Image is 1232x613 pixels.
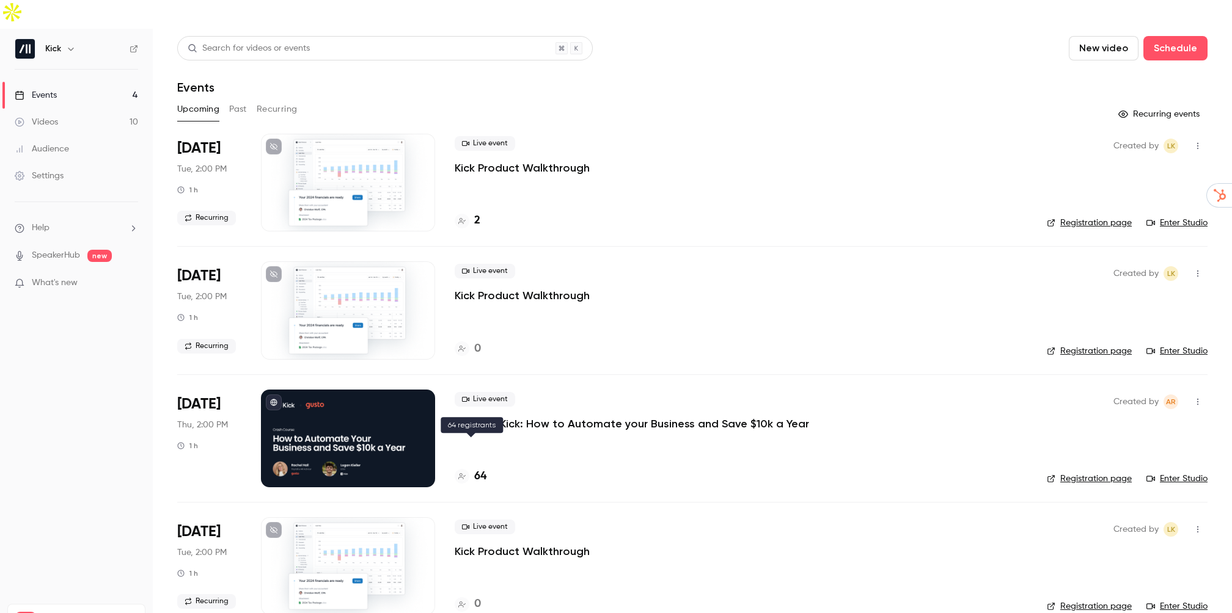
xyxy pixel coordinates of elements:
a: 0 [455,596,481,612]
a: Kick Product Walkthrough [455,288,590,303]
a: Enter Studio [1146,473,1208,485]
span: Recurring [177,594,236,609]
a: SpeakerHub [32,249,80,262]
button: Schedule [1143,36,1208,60]
span: [DATE] [177,266,221,286]
span: LK [1167,139,1175,153]
h4: 0 [474,596,481,612]
span: Tue, 2:00 PM [177,546,227,559]
span: Created by [1113,266,1159,281]
a: Enter Studio [1146,217,1208,229]
span: new [87,250,112,262]
div: Audience [15,143,69,155]
div: Sep 23 Tue, 11:00 AM (America/Los Angeles) [177,261,241,359]
span: Created by [1113,394,1159,409]
a: 0 [455,341,481,357]
div: 1 h [177,185,198,195]
span: Tue, 2:00 PM [177,163,227,175]
span: Created by [1113,522,1159,537]
span: Andrew Roth [1164,394,1178,409]
span: LK [1167,522,1175,537]
button: Recurring events [1113,104,1208,124]
h4: 0 [474,341,481,357]
span: Help [32,222,50,234]
a: Kick Product Walkthrough [455,544,590,559]
span: Live event [455,136,515,151]
button: Upcoming [177,100,219,119]
a: 2 [455,212,480,229]
a: Gusto + Kick: How to Automate your Business and Save $10k a Year [455,416,809,431]
span: Logan Kieller [1164,522,1178,537]
button: Recurring [257,100,298,119]
h4: 64 [474,468,486,485]
div: Sep 16 Tue, 11:00 AM (America/Los Angeles) [177,134,241,231]
span: Live event [455,392,515,407]
span: [DATE] [177,394,221,414]
div: Search for videos or events [188,42,310,55]
span: Live event [455,264,515,278]
span: LK [1167,266,1175,281]
a: Registration page [1047,473,1132,485]
span: Thu, 2:00 PM [177,419,228,431]
h4: 2 [474,212,480,229]
div: Sep 25 Thu, 11:00 AM (America/Vancouver) [177,390,241,487]
a: 64 [455,468,486,485]
a: Registration page [1047,217,1132,229]
div: Videos [15,116,58,128]
span: Recurring [177,339,236,354]
div: 1 h [177,568,198,578]
h1: Events [177,80,215,95]
button: Past [229,100,247,119]
span: Live event [455,520,515,534]
li: help-dropdown-opener [15,222,138,234]
button: New video [1069,36,1138,60]
span: Logan Kieller [1164,266,1178,281]
a: Registration page [1047,600,1132,612]
span: What's new [32,277,78,289]
span: [DATE] [177,139,221,158]
img: Kick [15,39,35,59]
div: Events [15,89,57,101]
a: Kick Product Walkthrough [455,161,590,175]
span: Recurring [177,211,236,225]
a: Enter Studio [1146,345,1208,357]
span: Logan Kieller [1164,139,1178,153]
a: Registration page [1047,345,1132,357]
span: Created by [1113,139,1159,153]
div: Settings [15,170,64,182]
span: AR [1166,394,1176,409]
iframe: Noticeable Trigger [123,278,138,289]
span: Tue, 2:00 PM [177,291,227,303]
a: Enter Studio [1146,600,1208,612]
span: [DATE] [177,522,221,542]
div: 1 h [177,441,198,451]
div: 1 h [177,313,198,322]
h6: Kick [45,43,61,55]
